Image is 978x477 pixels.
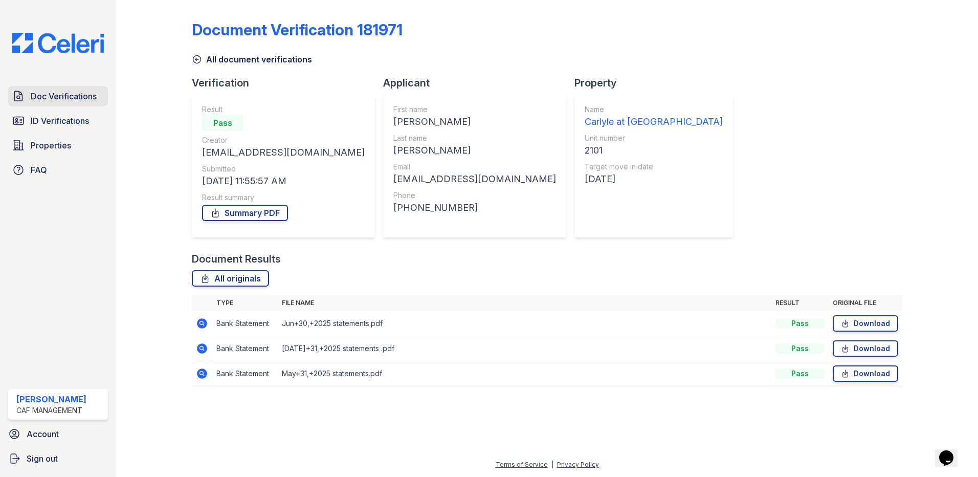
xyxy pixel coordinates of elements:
th: Type [212,295,278,311]
td: May+31,+2025 statements.pdf [278,361,771,386]
a: Privacy Policy [557,461,599,468]
div: Property [574,76,741,90]
a: Doc Verifications [8,86,108,106]
div: [DATE] 11:55:57 AM [202,174,365,188]
div: Email [393,162,556,172]
a: Download [833,365,898,382]
div: [PERSON_NAME] [16,393,86,405]
div: Unit number [585,133,723,143]
td: Bank Statement [212,336,278,361]
img: CE_Logo_Blue-a8612792a0a2168367f1c8372b55b34899dd931a85d93a1a3d3e32e68fde9ad4.png [4,33,112,53]
div: [PERSON_NAME] [393,115,556,129]
a: Download [833,340,898,357]
a: Terms of Service [496,461,548,468]
a: FAQ [8,160,108,180]
div: Document Results [192,252,281,266]
div: Pass [775,318,825,329]
div: Name [585,104,723,115]
div: Applicant [383,76,574,90]
th: Original file [829,295,902,311]
div: [PHONE_NUMBER] [393,201,556,215]
div: CAF Management [16,405,86,416]
div: [EMAIL_ADDRESS][DOMAIN_NAME] [202,145,365,160]
div: [DATE] [585,172,723,186]
a: Name Carlyle at [GEOGRAPHIC_DATA] [585,104,723,129]
a: Properties [8,135,108,156]
div: [EMAIL_ADDRESS][DOMAIN_NAME] [393,172,556,186]
div: 2101 [585,143,723,158]
a: Summary PDF [202,205,288,221]
iframe: chat widget [935,436,968,467]
a: ID Verifications [8,111,108,131]
div: Pass [775,368,825,379]
span: Doc Verifications [31,90,97,102]
a: All document verifications [192,53,312,66]
div: [PERSON_NAME] [393,143,556,158]
a: All originals [192,270,269,287]
div: Target move in date [585,162,723,172]
div: | [551,461,553,468]
td: [DATE]+31,+2025 statements .pdf [278,336,771,361]
a: Sign out [4,448,112,469]
div: Result summary [202,192,365,203]
div: Phone [393,190,556,201]
td: Jun+30,+2025 statements.pdf [278,311,771,336]
div: Document Verification 181971 [192,20,403,39]
div: Last name [393,133,556,143]
td: Bank Statement [212,311,278,336]
span: Sign out [27,452,58,465]
a: Account [4,424,112,444]
div: Creator [202,135,365,145]
th: Result [771,295,829,311]
div: Result [202,104,365,115]
div: Carlyle at [GEOGRAPHIC_DATA] [585,115,723,129]
div: First name [393,104,556,115]
div: Submitted [202,164,365,174]
span: Properties [31,139,71,151]
div: Pass [202,115,243,131]
a: Download [833,315,898,332]
span: Account [27,428,59,440]
span: FAQ [31,164,47,176]
td: Bank Statement [212,361,278,386]
div: Verification [192,76,383,90]
span: ID Verifications [31,115,89,127]
div: Pass [775,343,825,354]
th: File name [278,295,771,311]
